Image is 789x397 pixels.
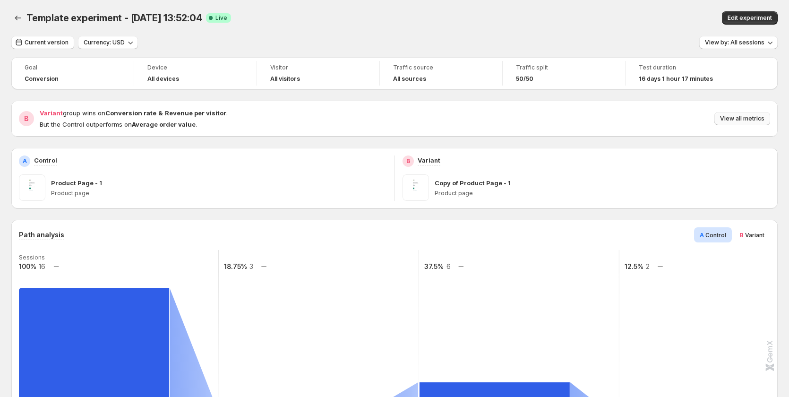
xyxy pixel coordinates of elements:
button: Currency: USD [78,36,138,49]
text: 16 [39,262,45,270]
span: Currency: USD [84,39,125,46]
strong: Conversion rate [105,109,156,117]
span: Variant [745,232,764,239]
span: View all metrics [720,115,764,122]
h4: All sources [393,75,426,83]
text: 6 [446,262,451,270]
text: Sessions [19,254,45,261]
a: DeviceAll devices [147,63,243,84]
a: Test duration16 days 1 hour 17 minutes [639,63,735,84]
p: Product Page - 1 [51,178,102,188]
img: Copy of Product Page - 1 [403,174,429,201]
h4: All devices [147,75,179,83]
h4: All visitors [270,75,300,83]
a: Traffic sourceAll sources [393,63,489,84]
strong: Average order value [132,121,196,128]
text: 100% [19,262,36,270]
text: 3 [249,262,253,270]
img: Product Page - 1 [19,174,45,201]
p: Product page [435,190,771,197]
span: Edit experiment [728,14,772,22]
strong: Revenue per visitor [165,109,226,117]
text: 2 [646,262,650,270]
button: Edit experiment [722,11,778,25]
text: 18.75% [224,262,247,270]
strong: & [158,109,163,117]
button: Current version [11,36,74,49]
span: Live [215,14,227,22]
span: 50/50 [516,75,533,83]
text: 37.5% [424,262,444,270]
span: Test duration [639,64,735,71]
span: Conversion [25,75,59,83]
button: View all metrics [714,112,770,125]
button: Back [11,11,25,25]
span: Traffic source [393,64,489,71]
span: Variant [40,109,63,117]
p: Copy of Product Page - 1 [435,178,511,188]
button: View by: All sessions [699,36,778,49]
span: group wins on . [40,109,228,117]
span: Visitor [270,64,366,71]
span: A [700,231,704,239]
a: Traffic split50/50 [516,63,612,84]
h2: A [23,157,27,165]
span: Template experiment - [DATE] 13:52:04 [26,12,202,24]
h3: Path analysis [19,230,64,240]
a: VisitorAll visitors [270,63,366,84]
span: 16 days 1 hour 17 minutes [639,75,713,83]
span: B [739,231,744,239]
span: Control [705,232,726,239]
span: Device [147,64,243,71]
text: 12.5% [625,262,643,270]
span: Goal [25,64,120,71]
a: GoalConversion [25,63,120,84]
p: Control [34,155,57,165]
p: Variant [418,155,440,165]
span: Current version [25,39,69,46]
span: But the Control outperforms on . [40,121,197,128]
span: View by: All sessions [705,39,764,46]
span: Traffic split [516,64,612,71]
h2: B [24,114,29,123]
h2: B [406,157,410,165]
p: Product page [51,190,387,197]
